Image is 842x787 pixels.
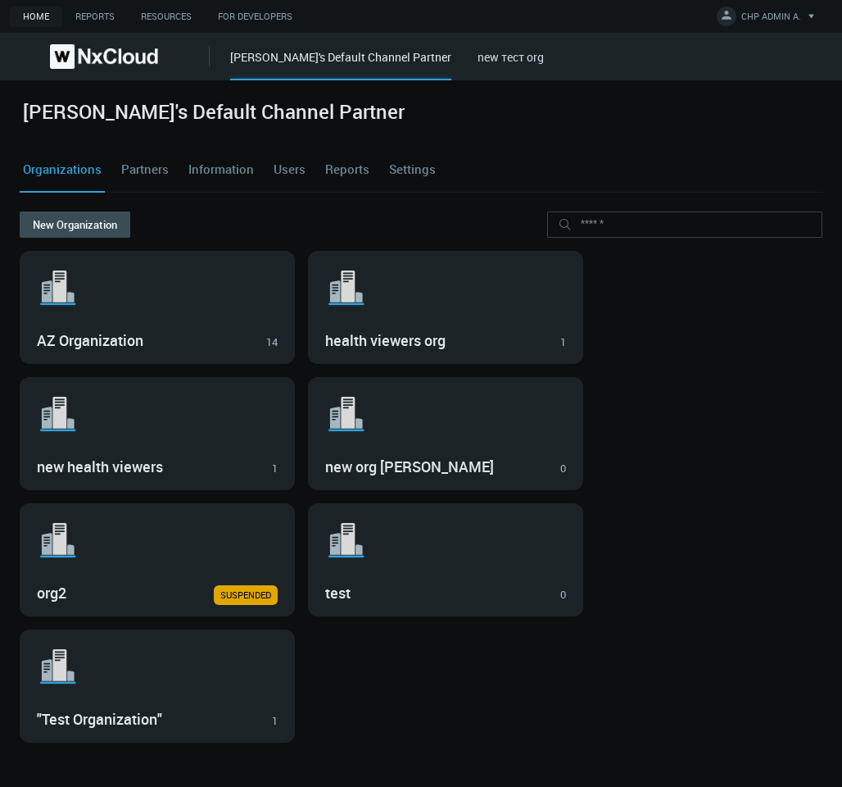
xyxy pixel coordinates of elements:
[325,458,542,476] h3: new org [PERSON_NAME]
[37,585,214,603] h3: org2
[128,7,205,27] a: Resources
[560,461,566,477] div: 0
[560,587,566,603] div: 0
[20,148,105,192] a: Organizations
[10,7,62,27] a: Home
[214,585,278,605] a: SUSPENDED
[325,585,542,603] h3: test
[23,100,405,124] h2: [PERSON_NAME]'s Default Channel Partner
[185,148,257,192] a: Information
[118,148,172,192] a: Partners
[270,148,309,192] a: Users
[62,7,128,27] a: Reports
[386,148,439,192] a: Settings
[560,334,566,351] div: 1
[478,49,544,65] a: new тест org
[37,711,254,729] h3: "Test Organization"
[205,7,306,27] a: For Developers
[322,148,373,192] a: Reports
[37,458,254,476] h3: new health viewers
[230,48,451,80] div: [PERSON_NAME]'s Default Channel Partner
[266,334,278,351] div: 14
[272,461,278,477] div: 1
[50,44,158,69] img: Nx Cloud logo
[37,332,254,350] h3: AZ Organization
[325,332,542,350] h3: health viewers org
[741,10,801,29] span: CHP ADMIN A.
[272,713,278,730] div: 1
[20,212,130,238] button: New Organization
